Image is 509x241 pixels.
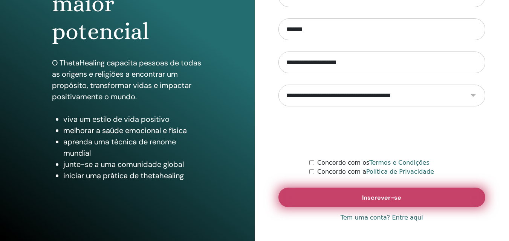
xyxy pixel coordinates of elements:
font: junte-se a uma comunidade global [63,159,184,169]
iframe: reCAPTCHA [324,118,439,147]
font: iniciar uma prática de thetahealing [63,171,184,180]
font: Concordo com a [317,168,366,175]
a: Termos e Condições [369,159,429,166]
font: Concordo com os [317,159,369,166]
font: melhorar a saúde emocional e física [63,126,187,135]
font: aprenda uma técnica de renome mundial [63,137,176,158]
font: viva um estilo de vida positivo [63,114,170,124]
font: O ThetaHealing capacita pessoas de todas as origens e religiões a encontrar um propósito, transfo... [52,58,201,102]
a: Política de Privacidade [366,168,434,175]
font: Tem uma conta? Entre aqui [341,214,423,221]
a: Tem uma conta? Entre aqui [341,213,423,222]
font: Inscrever-se [362,194,401,202]
button: Inscrever-se [278,188,486,207]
